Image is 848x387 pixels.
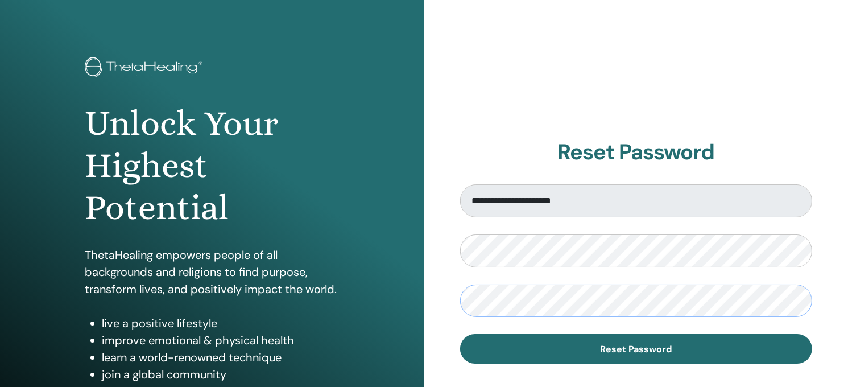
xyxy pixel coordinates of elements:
[102,332,339,349] li: improve emotional & physical health
[600,343,672,355] span: Reset Password
[102,315,339,332] li: live a positive lifestyle
[85,102,339,229] h1: Unlock Your Highest Potential
[102,349,339,366] li: learn a world-renowned technique
[85,246,339,298] p: ThetaHealing empowers people of all backgrounds and religions to find purpose, transform lives, a...
[102,366,339,383] li: join a global community
[460,139,813,166] h2: Reset Password
[460,334,813,364] button: Reset Password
